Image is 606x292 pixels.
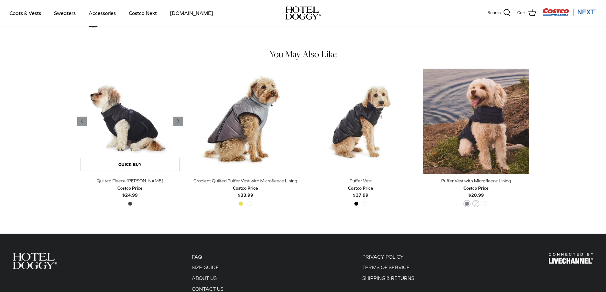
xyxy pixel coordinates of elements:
b: $33.99 [233,185,258,198]
img: Hotel Doggy Costco Next [13,253,57,269]
a: ABOUT US [192,275,217,281]
a: Puffer Vest Costco Price$37.99 [308,177,414,199]
div: Costco Price [348,185,373,192]
a: Quilted Fleece Melton Vest [77,69,183,174]
a: Visit Costco Next [542,12,596,17]
a: hoteldoggy.com hoteldoggycom [285,6,321,20]
a: Cart [517,9,536,17]
div: Costco Price [233,185,258,192]
a: Gradient Quilted Puffer Vest with Microfleece Lining [192,69,298,174]
a: TERMS OF SERVICE [362,264,410,270]
div: Costco Price [117,185,143,192]
span: Search [488,10,501,16]
a: Previous [173,117,183,126]
a: Puffer Vest [308,69,414,174]
b: $28.99 [463,185,489,198]
a: Puffer Vest with Microfleece Lining Costco Price$28.99 [423,177,529,199]
div: Puffer Vest [308,177,414,184]
a: SHIPPING & RETURNS [362,275,414,281]
a: Quick buy [80,158,180,171]
div: Puffer Vest with Microfleece Lining [423,177,529,184]
img: hoteldoggycom [285,6,321,20]
a: Search [488,9,511,17]
a: Gradient Quilted Puffer Vest with Microfleece Lining Costco Price$33.99 [192,177,298,199]
a: Quilted Fleece [PERSON_NAME] Costco Price$24.99 [77,177,183,199]
div: Gradient Quilted Puffer Vest with Microfleece Lining [192,177,298,184]
a: PRIVACY POLICY [362,254,404,260]
img: Hotel Doggy Costco Next [549,253,593,264]
a: Coats & Vests [4,2,47,24]
a: Costco Next [123,2,163,24]
img: Costco Next [542,8,596,16]
a: Puffer Vest with Microfleece Lining [423,69,529,174]
a: Accessories [83,2,122,24]
a: SIZE GUIDE [192,264,219,270]
h4: You May Also Like [77,49,529,59]
div: Costco Price [463,185,489,192]
a: Sweaters [48,2,81,24]
a: CONTACT US [192,286,223,292]
a: Previous [77,117,87,126]
a: FAQ [192,254,202,260]
b: $24.99 [117,185,143,198]
a: [DOMAIN_NAME] [164,2,219,24]
div: Quilted Fleece [PERSON_NAME] [77,177,183,184]
b: $37.99 [348,185,373,198]
span: Cart [517,10,526,16]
